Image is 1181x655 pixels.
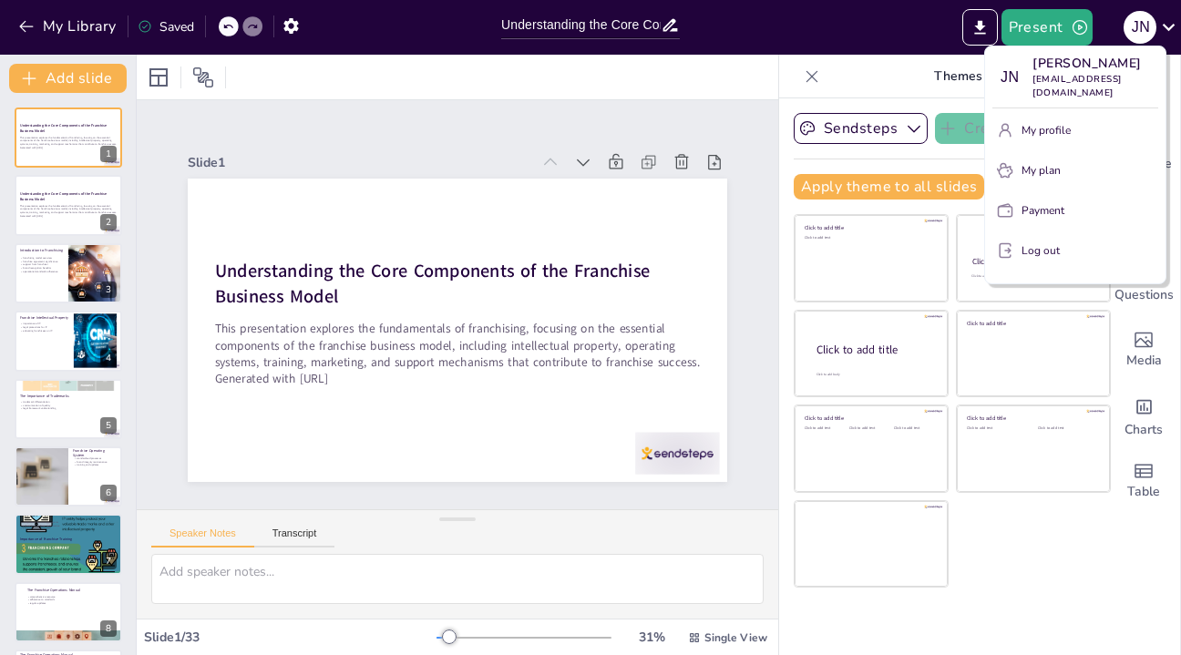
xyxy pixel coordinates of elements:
[1032,54,1158,73] p: [PERSON_NAME]
[992,156,1158,185] button: My plan
[1022,122,1071,138] p: My profile
[1022,202,1064,219] p: Payment
[1022,242,1060,259] p: Log out
[1022,162,1061,179] p: My plan
[1032,73,1158,100] p: [EMAIL_ADDRESS][DOMAIN_NAME]
[992,196,1158,225] button: Payment
[992,236,1158,265] button: Log out
[992,116,1158,145] button: My profile
[992,61,1025,94] div: J N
